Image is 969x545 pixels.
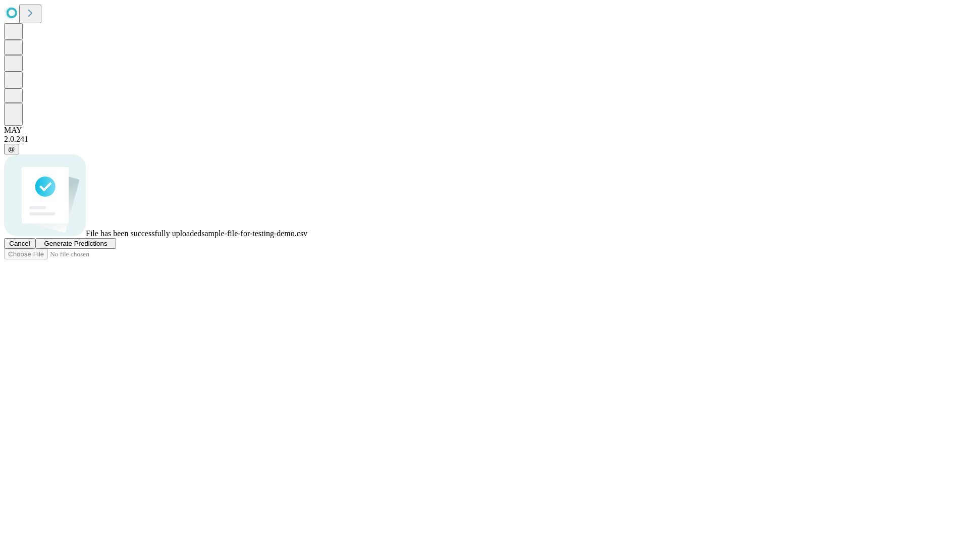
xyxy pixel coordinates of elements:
button: @ [4,144,19,154]
span: Cancel [9,240,30,247]
span: Generate Predictions [44,240,107,247]
span: @ [8,145,15,153]
button: Generate Predictions [35,238,116,249]
div: MAY [4,126,965,135]
div: 2.0.241 [4,135,965,144]
button: Cancel [4,238,35,249]
span: File has been successfully uploaded [86,229,201,238]
span: sample-file-for-testing-demo.csv [201,229,307,238]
